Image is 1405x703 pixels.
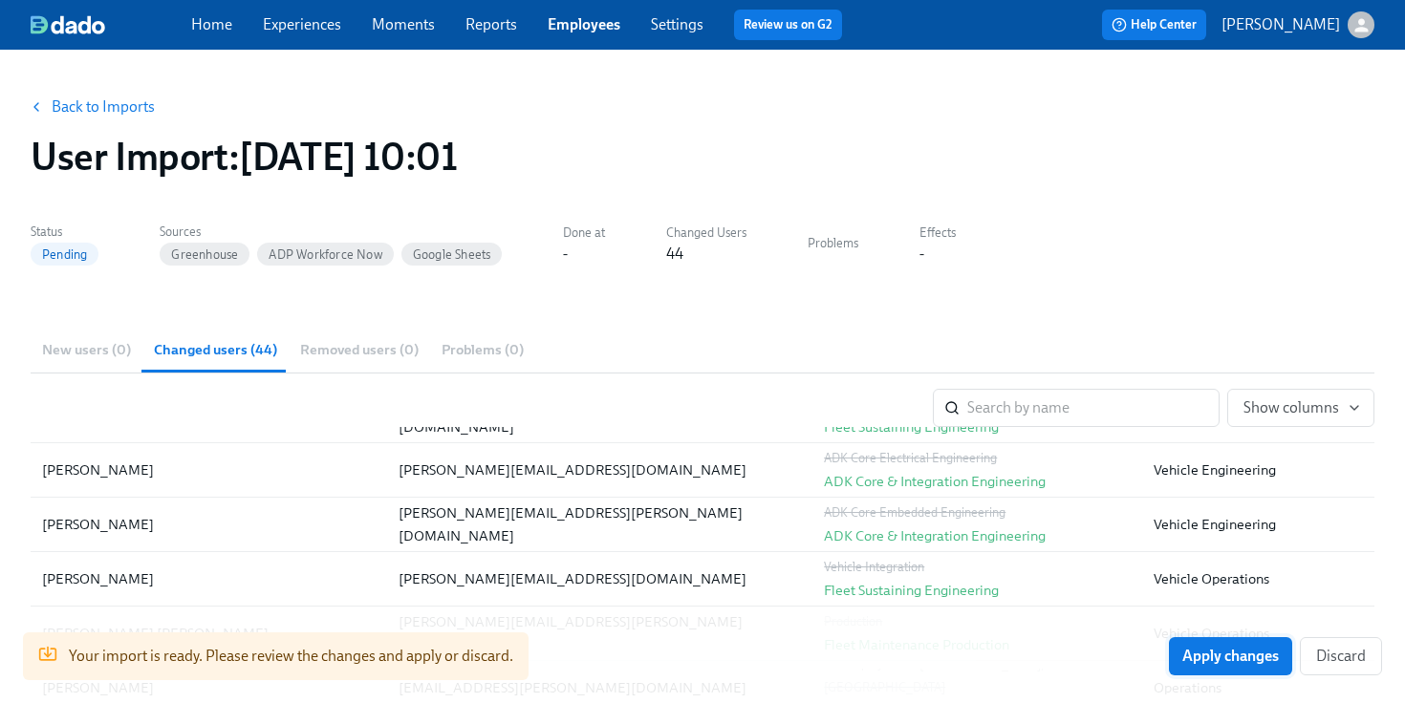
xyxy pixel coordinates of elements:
div: ADK Core & Integration Engineering [824,524,1131,547]
label: Sources [160,222,502,243]
div: [PERSON_NAME][EMAIL_ADDRESS][DOMAIN_NAME] [399,458,801,481]
label: Status [31,222,98,243]
label: Effects [919,223,956,244]
div: [PERSON_NAME] [42,458,376,481]
a: Experiences [263,15,341,33]
a: Back to Imports [52,97,155,117]
div: ADK Core Embedded Engineering [824,501,1131,524]
button: Help Center [1102,10,1206,40]
span: Google Sheets [401,247,503,262]
div: - [919,244,924,265]
h1: User Import : [DATE] 10:01 [31,134,457,180]
label: Problems [808,233,858,254]
div: Fleet Sustaining Engineering [824,415,1131,438]
div: Vehicle Integration [824,556,1131,579]
span: Show columns [1243,398,1358,417]
button: Show columns [1227,389,1374,427]
span: Greenhouse [160,247,249,262]
label: Done at [563,223,605,244]
div: Vehicle Engineering [1154,513,1363,536]
div: Vehicle Engineering [1154,458,1363,481]
a: Employees [548,15,620,33]
img: dado [31,15,105,34]
span: Discard [1316,647,1366,666]
a: Review us on G2 [744,15,832,34]
div: [PERSON_NAME] [42,567,376,590]
div: Fleet Sustaining Engineering [824,579,1131,602]
div: 44 [666,244,683,265]
span: Apply changes [1182,647,1279,666]
span: Changed users (44) [154,339,277,361]
a: Moments [372,15,435,33]
div: [PERSON_NAME][EMAIL_ADDRESS][PERSON_NAME][DOMAIN_NAME] [399,501,801,547]
a: Reports [465,15,517,33]
a: Settings [651,15,703,33]
div: ADK Core & Integration Engineering [824,470,1131,493]
span: Pending [31,247,98,262]
div: [PERSON_NAME][EMAIL_ADDRESS][DOMAIN_NAME] [399,567,801,590]
button: Apply changes [1169,637,1292,675]
button: Review us on G2 [734,10,842,40]
label: Changed Users [666,223,746,244]
button: [PERSON_NAME] [1221,11,1374,38]
div: - [563,244,568,265]
button: Back to Imports [19,88,168,126]
input: Search by name [967,389,1220,427]
span: ADP Workforce Now [257,247,393,262]
a: Home [191,15,232,33]
p: [PERSON_NAME] [1221,14,1340,35]
div: Vehicle Operations [1154,567,1363,590]
span: Help Center [1112,15,1197,34]
div: Your import is ready. Please review the changes and apply or discard. [69,638,513,674]
button: Discard [1300,637,1382,675]
div: ADK Core Electrical Engineering [824,447,1131,470]
a: dado [31,15,191,34]
div: [PERSON_NAME] [42,513,376,536]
